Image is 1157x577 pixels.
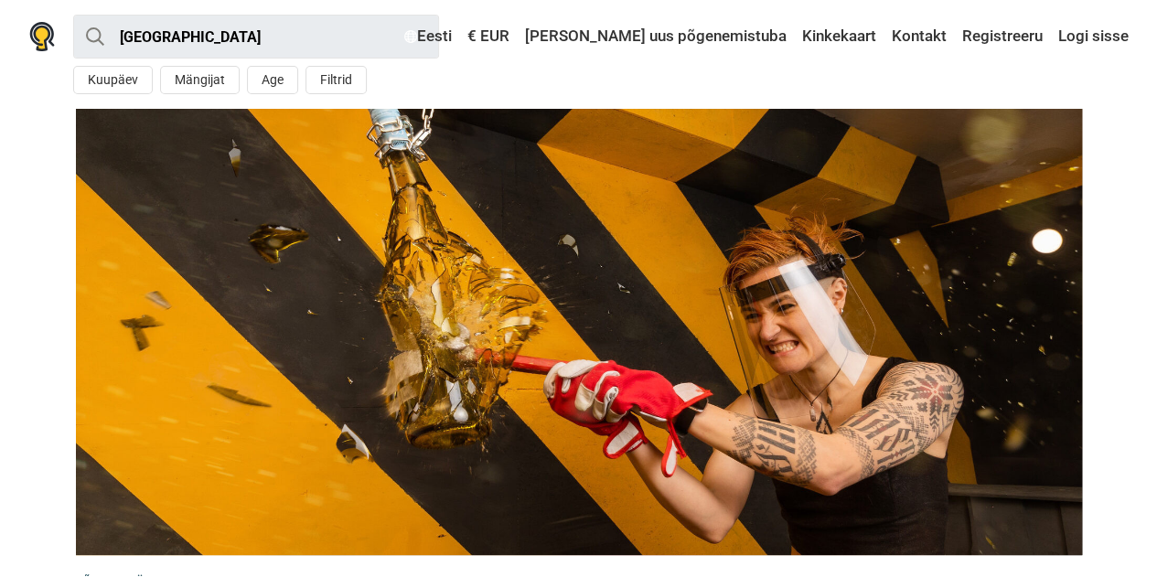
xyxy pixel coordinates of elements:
[73,15,439,59] input: proovi “Tallinn”
[76,109,1082,555] img: Rage Space photo 1
[404,30,417,43] img: Eesti
[305,66,367,94] button: Filtrid
[887,20,951,53] a: Kontakt
[400,20,456,53] a: Eesti
[798,20,881,53] a: Kinkekaart
[73,66,153,94] button: Kuupäev
[247,66,298,94] button: Age
[463,20,514,53] a: € EUR
[958,20,1047,53] a: Registreeru
[29,22,55,51] img: Nowescape logo
[1054,20,1129,53] a: Logi sisse
[160,66,240,94] button: Mängijat
[520,20,791,53] a: [PERSON_NAME] uus põgenemistuba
